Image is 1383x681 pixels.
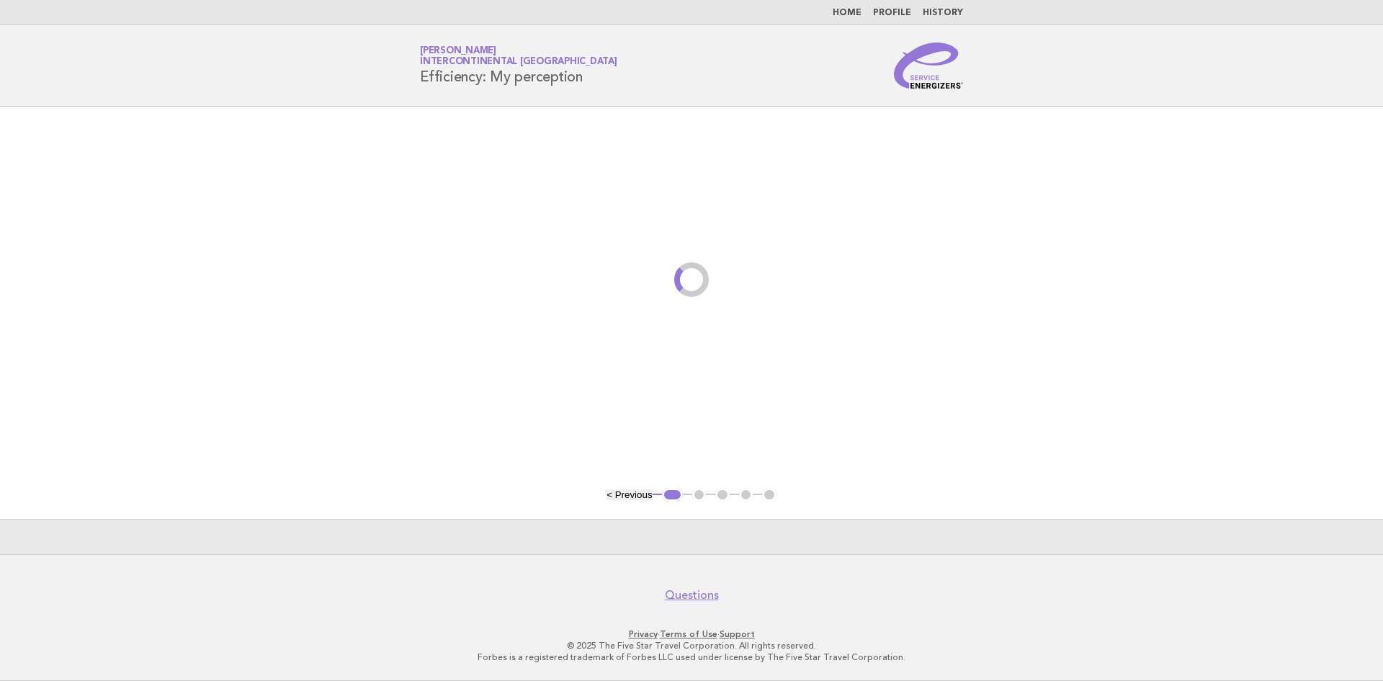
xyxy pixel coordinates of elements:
p: Forbes is a registered trademark of Forbes LLC used under license by The Five Star Travel Corpora... [251,651,1132,663]
h1: Efficiency: My perception [420,47,617,84]
a: Questions [665,588,719,602]
a: Terms of Use [660,629,717,639]
a: Support [720,629,755,639]
a: Privacy [629,629,658,639]
a: [PERSON_NAME]InterContinental [GEOGRAPHIC_DATA] [420,46,617,66]
a: History [923,9,963,17]
span: InterContinental [GEOGRAPHIC_DATA] [420,58,617,67]
p: · · [251,628,1132,640]
p: © 2025 The Five Star Travel Corporation. All rights reserved. [251,640,1132,651]
a: Home [833,9,861,17]
img: Service Energizers [894,43,963,89]
a: Profile [873,9,911,17]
